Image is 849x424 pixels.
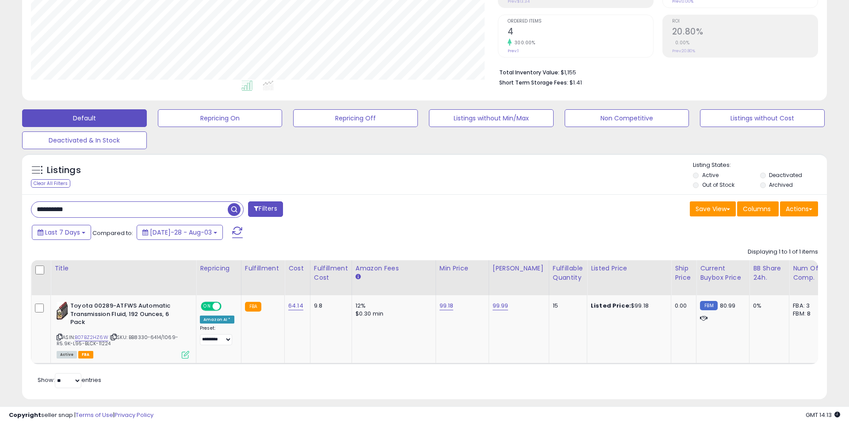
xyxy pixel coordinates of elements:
div: Clear All Filters [31,179,70,188]
span: Compared to: [92,229,133,237]
div: 15 [553,302,580,310]
small: FBA [245,302,261,312]
small: 0.00% [672,39,690,46]
div: 0.00 [675,302,689,310]
div: Fulfillment Cost [314,264,348,282]
button: Repricing On [158,109,283,127]
span: 2025-08-11 14:13 GMT [806,411,840,419]
span: OFF [220,303,234,310]
a: 99.18 [440,301,454,310]
button: Listings without Min/Max [429,109,554,127]
button: Filters [248,201,283,217]
span: [DATE]-28 - Aug-03 [150,228,212,237]
small: Prev: 20.80% [672,48,695,54]
h2: 4 [508,27,653,39]
b: Toyota 00289-ATFWS Automatic Transmission Fluid, 192 Ounces, 6 Pack [70,302,178,329]
small: Prev: 1 [508,48,519,54]
b: Listed Price: [591,301,631,310]
div: Amazon AI * [200,316,234,324]
button: Actions [780,201,818,216]
p: Listing States: [693,161,826,170]
strong: Copyright [9,411,41,419]
div: Num of Comp. [793,264,825,282]
img: 41JhqEqoR8L._SL40_.jpg [57,302,68,320]
span: Ordered Items [508,19,653,24]
small: 300.00% [512,39,535,46]
button: [DATE]-28 - Aug-03 [137,225,223,240]
label: Archived [769,181,793,189]
button: Non Competitive [565,109,689,127]
div: Listed Price [591,264,667,273]
div: Amazon Fees [356,264,432,273]
div: Min Price [440,264,485,273]
a: Terms of Use [76,411,113,419]
button: Repricing Off [293,109,418,127]
button: Last 7 Days [32,225,91,240]
div: 0% [753,302,782,310]
li: $1,155 [499,66,811,77]
div: [PERSON_NAME] [493,264,545,273]
div: BB Share 24h. [753,264,785,282]
span: ON [202,303,213,310]
div: Cost [288,264,306,273]
button: Listings without Cost [700,109,825,127]
button: Columns [737,201,779,216]
span: $1.41 [570,78,582,87]
div: Displaying 1 to 1 of 1 items [748,248,818,256]
div: $0.30 min [356,310,429,318]
h2: 20.80% [672,27,818,39]
span: Last 7 Days [45,228,80,237]
b: Short Term Storage Fees: [499,79,568,86]
span: FBA [78,351,93,358]
b: Total Inventory Value: [499,69,559,76]
label: Out of Stock [702,181,734,189]
div: Fulfillment [245,264,281,273]
small: Amazon Fees. [356,273,361,281]
span: Columns [743,204,771,213]
div: $99.18 [591,302,664,310]
div: Repricing [200,264,237,273]
div: seller snap | | [9,411,153,420]
button: Deactivated & In Stock [22,131,147,149]
h5: Listings [47,164,81,177]
label: Deactivated [769,171,802,179]
a: 99.99 [493,301,509,310]
div: Fulfillable Quantity [553,264,583,282]
span: | SKU: BB8330-6414/1069-R5.9K-L95-BLCK-11224 [57,334,178,347]
span: All listings currently available for purchase on Amazon [57,351,77,358]
span: Show: entries [38,376,101,384]
div: Preset: [200,325,234,345]
div: Title [54,264,192,273]
button: Save View [690,201,736,216]
a: Privacy Policy [115,411,153,419]
div: FBM: 8 [793,310,822,318]
a: 64.14 [288,301,303,310]
div: 9.8 [314,302,345,310]
button: Default [22,109,147,127]
div: Current Buybox Price [700,264,746,282]
div: ASIN: [57,302,189,358]
span: ROI [672,19,818,24]
small: FBM [700,301,717,310]
div: FBA: 3 [793,302,822,310]
div: 12% [356,302,429,310]
div: Ship Price [675,264,692,282]
label: Active [702,171,719,179]
span: 80.99 [720,301,736,310]
a: B07BZ2HZ6W [75,334,108,341]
